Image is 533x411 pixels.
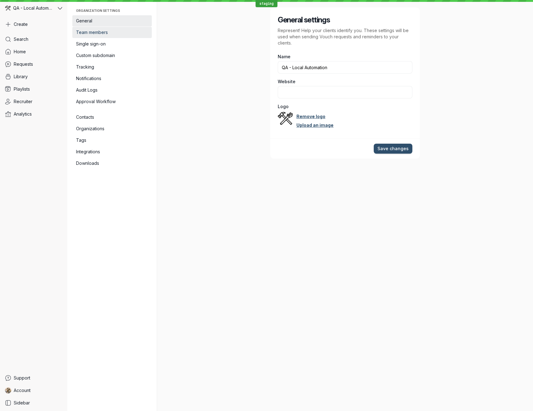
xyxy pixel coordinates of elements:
span: Analytics [14,111,32,117]
span: Home [14,49,26,55]
span: Integrations [76,149,148,155]
span: Team members [76,29,148,36]
a: Remove logo [296,113,325,120]
a: Tracking [72,61,152,73]
a: Downloads [72,158,152,169]
a: Library [2,71,65,82]
img: Shez Katrak avatar [5,387,11,394]
span: Tags [76,137,148,143]
span: General [76,18,148,24]
span: Requests [14,61,33,67]
a: Notifications [72,73,152,84]
h2: General settings [278,15,412,25]
a: Home [2,46,65,57]
button: QA - Local Automation avatar [278,111,293,126]
span: Tracking [76,64,148,70]
a: Sidebar [2,397,65,409]
span: Save changes [377,146,409,152]
img: QA - Local Automation avatar [5,5,11,11]
span: Account [14,387,31,394]
a: Shez Katrak avatarAccount [2,385,65,396]
span: Organization settings [76,9,148,12]
a: Audit Logs [72,84,152,96]
span: Name [278,54,291,60]
span: Audit Logs [76,87,148,93]
button: Save changes [374,144,412,154]
span: Custom subdomain [76,52,148,59]
a: Approval Workflow [72,96,152,107]
span: Contacts [76,114,148,120]
span: Search [14,36,28,42]
div: QA - Local Automation [2,2,56,14]
span: Library [14,74,28,80]
a: General [72,15,152,26]
a: Support [2,372,65,384]
a: Search [2,34,65,45]
a: Custom subdomain [72,50,152,61]
span: Recruiter [14,98,32,105]
span: Create [14,21,28,27]
a: Playlists [2,84,65,95]
p: Represent! Help your clients identify you. These settings will be used when sending Vouch request... [278,27,412,46]
span: Website [278,79,295,85]
span: Sidebar [14,400,30,406]
a: Recruiter [2,96,65,107]
a: Team members [72,27,152,38]
span: Organizations [76,126,148,132]
a: Organizations [72,123,152,134]
span: Logo [278,103,289,110]
span: Approval Workflow [76,98,148,105]
a: Upload an image [296,122,334,128]
a: Contacts [72,112,152,123]
span: Playlists [14,86,30,92]
a: Integrations [72,146,152,157]
span: QA - Local Automation [13,5,53,11]
span: Single sign-on [76,41,148,47]
a: Analytics [2,108,65,120]
span: Downloads [76,160,148,166]
a: Single sign-on [72,38,152,50]
span: Support [14,375,30,381]
button: QA - Local Automation avatarQA - Local Automation [2,2,65,14]
button: Create [2,19,65,30]
a: Tags [72,135,152,146]
a: Requests [2,59,65,70]
span: Notifications [76,75,148,82]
